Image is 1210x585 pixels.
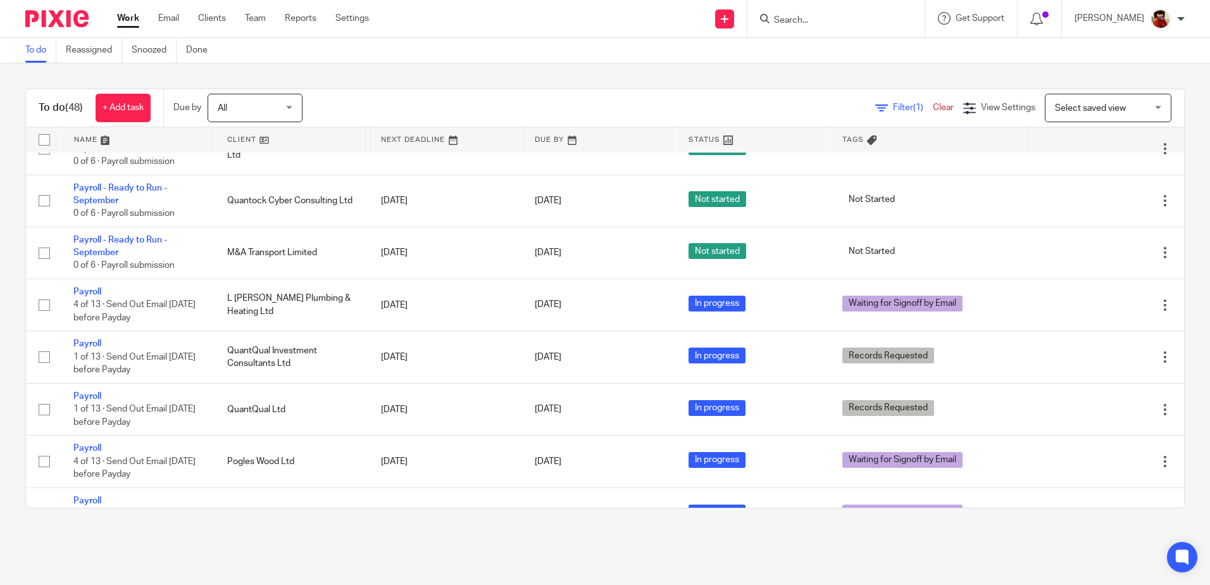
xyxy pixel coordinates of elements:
span: In progress [689,348,745,363]
h1: To do [39,101,83,115]
a: Reassigned [66,38,122,63]
span: 1 of 13 · Send Out Email [DATE] before Payday [73,405,196,427]
td: Pogles Wood Ltd [215,436,368,487]
p: Due by [173,101,201,114]
span: Select saved view [1055,104,1126,113]
td: Recreate [GEOGRAPHIC_DATA] [215,487,368,539]
td: [DATE] [368,175,522,227]
td: M&A Transport Limited [215,227,368,279]
a: Snoozed [132,38,177,63]
a: Settings [335,12,369,25]
td: [DATE] [368,227,522,279]
span: [DATE] [535,196,561,205]
td: Quantock Cyber Consulting Ltd [215,175,368,227]
a: To do [25,38,56,63]
span: All [218,104,227,113]
span: View Settings [981,103,1035,112]
a: Payroll - Ready to Run - September [73,184,167,205]
span: [DATE] [535,353,561,362]
td: QuantQual Investment Consultants Ltd [215,331,368,383]
a: Clear [933,103,954,112]
input: Search [773,15,887,27]
td: [DATE] [368,436,522,487]
span: 0 of 6 · Payroll submission [73,209,175,218]
td: QuantQual Ltd [215,383,368,435]
a: Payroll [73,287,101,296]
span: Waiting for Signoff by Email [842,296,963,311]
a: Clients [198,12,226,25]
span: 4 of 13 · Send Out Email [DATE] before Payday [73,457,196,479]
span: Not Started [842,243,901,259]
span: [DATE] [535,248,561,257]
span: Not Started [842,191,901,207]
span: Not started [689,191,746,207]
span: In progress [689,452,745,468]
span: Waiting for Signoff by Email [842,505,963,520]
span: [DATE] [535,301,561,310]
a: Payroll [73,444,101,453]
a: Payroll [73,339,101,348]
a: Payroll [73,392,101,401]
a: Payroll - Ready to Run - September [73,236,167,257]
img: Pixie [25,10,89,27]
span: Get Support [956,14,1004,23]
span: 1 of 13 · Send Out Email [DATE] before Payday [73,353,196,375]
span: In progress [689,505,745,520]
span: In progress [689,296,745,311]
span: (1) [913,103,923,112]
span: Tags [842,136,864,143]
p: [PERSON_NAME] [1075,12,1144,25]
span: 4 of 13 · Send Out Email [DATE] before Payday [73,301,196,323]
td: [DATE] [368,279,522,330]
a: Payroll - Ready to Run - September [73,131,167,153]
td: [DATE] [368,383,522,435]
span: Filter [893,103,933,112]
a: Done [186,38,217,63]
span: [DATE] [535,405,561,414]
td: [DATE] [368,487,522,539]
a: Reports [285,12,316,25]
td: [DATE] [368,331,522,383]
span: [DATE] [535,144,561,153]
span: Records Requested [842,400,934,416]
span: In progress [689,400,745,416]
span: [DATE] [535,457,561,466]
span: Not started [689,243,746,259]
span: Records Requested [842,348,934,363]
img: Phil%20Baby%20pictures%20(3).JPG [1151,9,1171,29]
a: Email [158,12,179,25]
span: 0 of 6 · Payroll submission [73,261,175,270]
a: + Add task [96,94,151,122]
span: Waiting for Signoff by Email [842,452,963,468]
td: L [PERSON_NAME] Plumbing & Heating Ltd [215,279,368,330]
a: Payroll [73,496,101,505]
a: Team [245,12,266,25]
a: Work [117,12,139,25]
span: 0 of 6 · Payroll submission [73,157,175,166]
span: (48) [65,103,83,113]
